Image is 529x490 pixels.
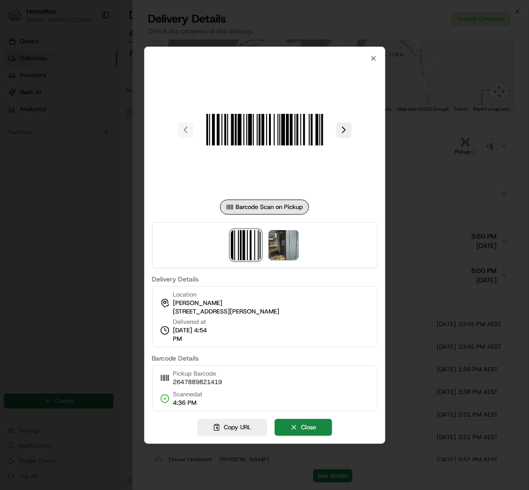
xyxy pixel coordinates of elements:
span: [STREET_ADDRESS][PERSON_NAME] [173,307,280,316]
label: Barcode Details [152,355,377,361]
span: [DATE] 4:54 PM [173,326,217,343]
img: barcode_scan_on_pickup image [197,62,333,198]
div: Barcode Scan on Pickup [220,200,309,215]
button: Close [275,419,332,436]
img: photo_proof_of_delivery image [269,230,299,260]
img: barcode_scan_on_pickup image [231,230,261,260]
span: [PERSON_NAME] [173,299,223,307]
span: Delivered at [173,318,217,326]
button: Copy URL [197,419,267,436]
span: 2647889821419 [173,378,222,386]
span: 4:36 PM [173,399,203,407]
span: Scanned at [173,390,203,399]
span: Location [173,290,197,299]
label: Delivery Details [152,276,377,282]
span: Pickup Barcode [173,370,222,378]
